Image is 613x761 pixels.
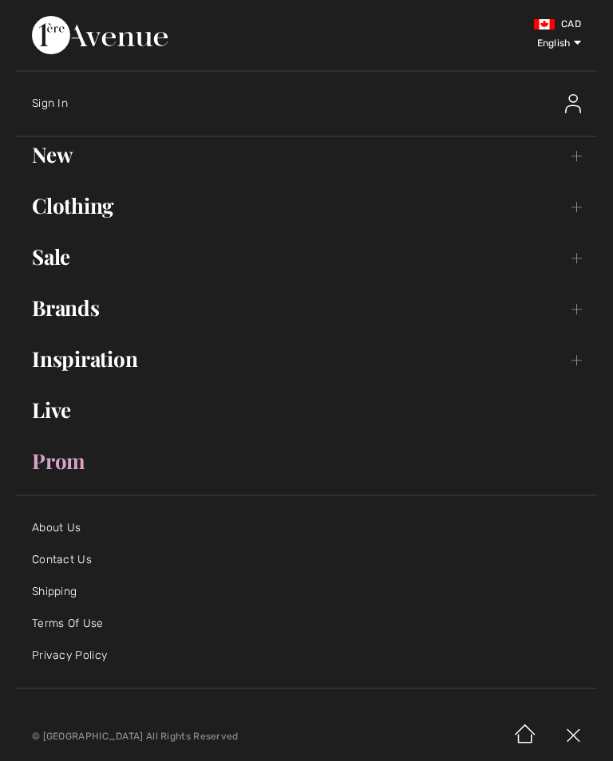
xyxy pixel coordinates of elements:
[32,617,104,630] a: Terms Of Use
[32,97,68,110] span: Sign In
[32,553,92,566] a: Contact Us
[32,521,81,534] a: About Us
[16,239,597,274] a: Sale
[32,731,362,742] p: © [GEOGRAPHIC_DATA] All Rights Reserved
[16,137,597,172] a: New
[16,188,597,223] a: Clothing
[549,712,597,761] img: X
[16,444,597,479] a: Prom
[362,16,581,32] div: CAD
[16,290,597,325] a: Brands
[32,78,597,129] a: Sign InSign In
[32,649,107,662] a: Privacy Policy
[501,712,549,761] img: Home
[16,392,597,428] a: Live
[32,16,168,54] img: 1ère Avenue
[16,341,597,377] a: Inspiration
[565,94,581,113] img: Sign In
[32,585,77,598] a: Shipping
